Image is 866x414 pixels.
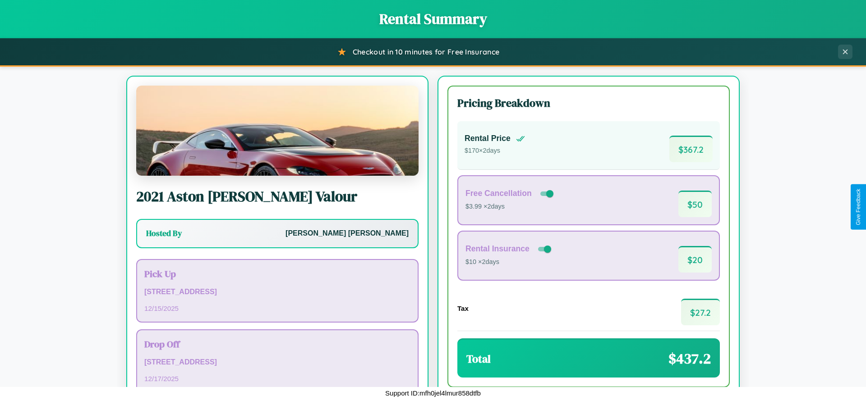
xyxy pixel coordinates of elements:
p: $10 × 2 days [465,256,553,268]
p: $ 170 × 2 days [465,145,525,157]
h3: Drop Off [144,337,410,350]
h3: Pick Up [144,267,410,280]
h4: Rental Insurance [465,244,530,254]
h1: Rental Summary [9,9,857,29]
p: Support ID: mfh0jel4lmur858dtfb [385,387,481,399]
span: $ 437.2 [668,349,711,369]
p: [STREET_ADDRESS] [144,286,410,299]
span: $ 20 [678,246,712,273]
p: 12 / 15 / 2025 [144,302,410,314]
h4: Tax [457,305,469,312]
h3: Hosted By [146,228,182,239]
span: Checkout in 10 minutes for Free Insurance [353,47,499,56]
p: 12 / 17 / 2025 [144,373,410,385]
span: $ 50 [678,191,712,217]
p: $3.99 × 2 days [465,201,555,213]
h2: 2021 Aston [PERSON_NAME] Valour [136,187,419,206]
h4: Free Cancellation [465,189,532,198]
p: [PERSON_NAME] [PERSON_NAME] [286,227,409,240]
img: Aston Martin Valour [136,86,419,176]
h3: Total [466,351,491,366]
span: $ 367.2 [669,136,713,162]
p: [STREET_ADDRESS] [144,356,410,369]
div: Give Feedback [855,189,861,225]
h4: Rental Price [465,134,511,143]
span: $ 27.2 [681,299,720,325]
h3: Pricing Breakdown [457,96,720,110]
